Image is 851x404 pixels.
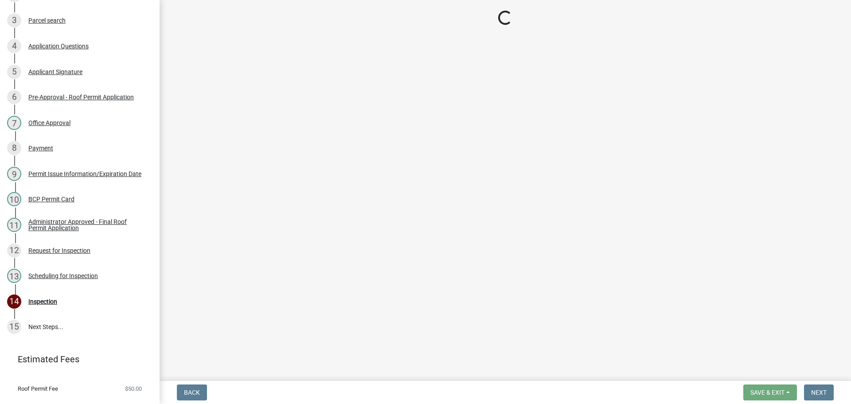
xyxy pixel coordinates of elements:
div: Scheduling for Inspection [28,273,98,279]
div: Request for Inspection [28,247,90,254]
div: 10 [7,192,21,206]
button: Save & Exit [743,384,797,400]
div: Office Approval [28,120,70,126]
div: Permit Issue Information/Expiration Date [28,171,141,177]
div: Pre-Approval - Roof Permit Application [28,94,134,100]
div: 6 [7,90,21,104]
div: 4 [7,39,21,53]
span: Back [184,389,200,396]
div: 13 [7,269,21,283]
div: Parcel search [28,17,66,24]
div: 9 [7,167,21,181]
span: Roof Permit Fee [18,386,58,392]
div: BCP Permit Card [28,196,74,202]
div: Application Questions [28,43,89,49]
div: 7 [7,116,21,130]
div: 11 [7,218,21,232]
div: 8 [7,141,21,155]
span: $50.00 [125,386,142,392]
button: Back [177,384,207,400]
span: Next [811,389,827,396]
div: 12 [7,243,21,258]
div: 15 [7,320,21,334]
button: Next [804,384,834,400]
div: 14 [7,294,21,309]
div: Administrator Approved - Final Roof Permit Application [28,219,145,231]
div: Payment [28,145,53,151]
div: Applicant Signature [28,69,82,75]
a: Estimated Fees [7,350,145,368]
div: 3 [7,13,21,27]
div: 5 [7,65,21,79]
span: Save & Exit [750,389,785,396]
div: Inspection [28,298,57,305]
